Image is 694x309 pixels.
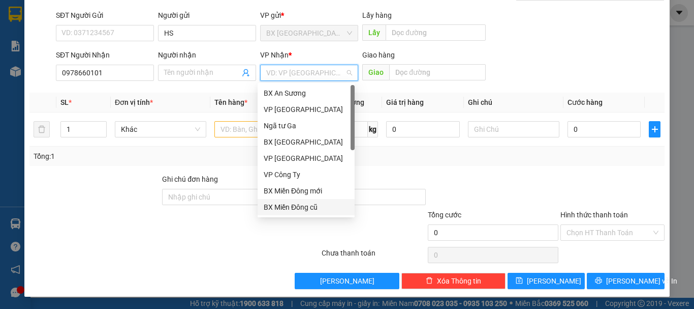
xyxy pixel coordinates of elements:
label: Hình thức thanh toán [560,211,628,219]
input: VD: Bàn, Ghế [214,121,306,137]
span: Nhận: [4,71,134,81]
span: Lấy [362,24,386,41]
div: BX Miền Đông mới [264,185,349,196]
span: [PERSON_NAME] và In [606,275,677,287]
span: [PERSON_NAME] [527,275,581,287]
span: 0941 78 2525 [36,36,142,55]
button: deleteXóa Thông tin [401,273,506,289]
div: BX An Sương [264,88,349,99]
span: save [516,277,523,285]
span: plus [649,125,660,133]
span: SL [60,98,69,106]
span: Khác [121,122,200,137]
span: Lấy hàng [362,11,392,19]
div: Ngã tư Ga [264,120,349,131]
input: 0 [386,121,459,137]
th: Ghi chú [464,93,563,113]
input: Ghi chú đơn hàng [162,189,293,205]
span: 0906337690 - [83,71,134,81]
div: Chưa thanh toán [321,247,427,265]
div: BX [GEOGRAPHIC_DATA] [264,136,349,148]
span: kg [368,121,378,137]
input: Dọc đường [389,64,486,80]
span: Gửi: [4,59,19,68]
span: delete [426,277,433,285]
img: logo [4,8,35,53]
div: Ngã tư Ga [258,118,355,134]
span: user-add [242,69,250,77]
input: Dọc đường [386,24,486,41]
strong: CÔNG TY CP BÌNH TÂM [36,6,138,34]
div: VP Hà Nội [258,150,355,166]
span: Tổng cước [428,211,461,219]
div: VP [GEOGRAPHIC_DATA] [264,104,349,115]
div: BX An Sương [258,85,355,101]
div: VP Công Ty [264,169,349,180]
div: BX Miền Đông cũ [264,202,349,213]
div: VP [GEOGRAPHIC_DATA] [264,153,349,164]
div: BX Miền Đông cũ [258,199,355,215]
span: printer [595,277,602,285]
div: Người nhận [158,49,256,61]
button: delete [34,121,50,137]
div: BX Quảng Ngãi [258,134,355,150]
span: [PERSON_NAME] [320,275,374,287]
button: plus [649,121,660,137]
div: VP Công Ty [258,166,355,183]
div: VP gửi [260,10,358,21]
label: Ghi chú đơn hàng [162,175,218,183]
div: BX Miền Đông mới [258,183,355,199]
span: Đơn vị tính [115,98,153,106]
div: VP Tân Bình [258,101,355,118]
span: cúc [71,71,134,81]
div: SĐT Người Gửi [56,10,154,21]
span: Dọc đường - [26,71,134,81]
span: Giao [362,64,389,80]
div: SĐT Người Nhận [56,49,154,61]
input: Ghi Chú [468,121,559,137]
div: Tổng: 1 [34,151,269,162]
span: BX [GEOGRAPHIC_DATA] - [19,59,114,68]
span: Xóa Thông tin [437,275,481,287]
span: BX Quảng Ngãi [266,25,352,41]
span: Tên hàng [214,98,247,106]
button: printer[PERSON_NAME] và In [587,273,665,289]
span: VP Nhận [260,51,289,59]
span: Giá trị hàng [386,98,424,106]
div: Người gửi [158,10,256,21]
button: save[PERSON_NAME] [508,273,585,289]
span: BX Quảng Ngãi ĐT: [36,36,142,55]
span: Giao hàng [362,51,395,59]
button: [PERSON_NAME] [295,273,399,289]
span: Cước hàng [567,98,603,106]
